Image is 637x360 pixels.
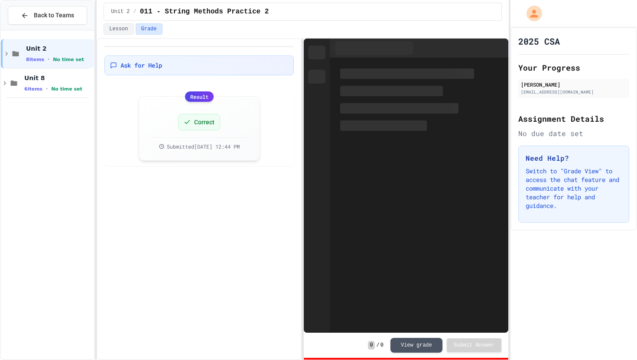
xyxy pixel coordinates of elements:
span: Unit 2 [26,45,92,52]
span: / [377,342,380,349]
span: No time set [53,57,84,62]
span: 0 [368,341,374,350]
div: My Account [517,3,544,23]
div: No due date set [518,128,629,139]
span: Ask for Help [120,61,162,70]
span: Correct [194,118,214,126]
span: Back to Teams [34,11,74,20]
h1: 2025 CSA [518,35,560,47]
span: Submit Answer [454,342,494,349]
span: 8 items [26,57,44,62]
h2: Your Progress [518,62,629,74]
span: • [46,85,48,92]
div: [EMAIL_ADDRESS][DOMAIN_NAME] [521,89,627,95]
span: 011 - String Methods Practice 2 [140,6,269,17]
span: Unit 2 [111,8,130,15]
div: Result [185,91,214,102]
span: / [133,8,136,15]
p: Switch to "Grade View" to access the chat feature and communicate with your teacher for help and ... [526,167,622,210]
h2: Assignment Details [518,113,629,125]
button: Lesson [104,23,133,35]
button: View grade [390,338,442,353]
span: No time set [51,86,82,92]
span: 0 [380,342,383,349]
button: Back to Teams [8,6,87,25]
span: Submitted [DATE] 12:44 PM [167,143,240,150]
span: 6 items [24,86,42,92]
span: • [48,56,49,63]
button: Submit Answer [447,338,501,352]
span: Unit 8 [24,74,92,82]
button: Grade [136,23,162,35]
div: [PERSON_NAME] [521,81,627,88]
h3: Need Help? [526,153,622,163]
